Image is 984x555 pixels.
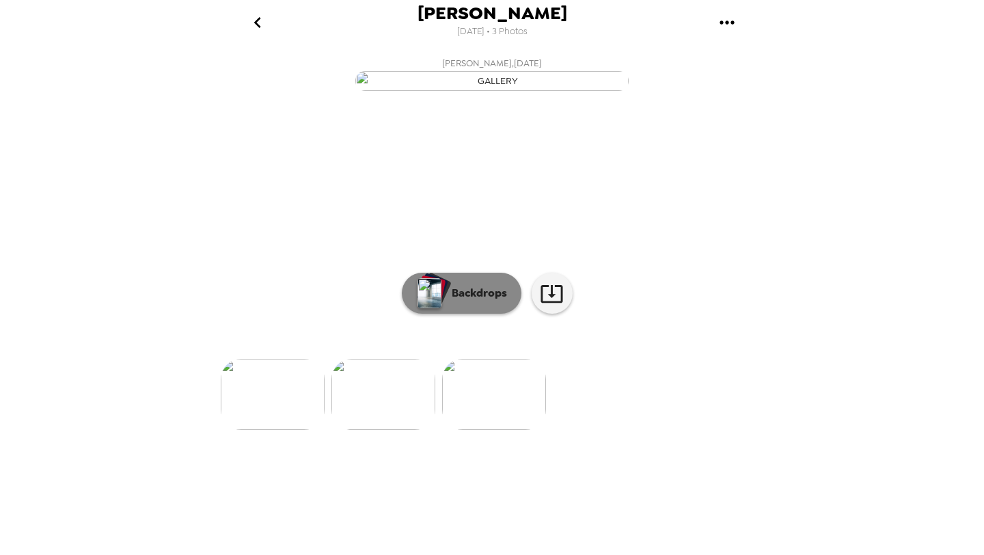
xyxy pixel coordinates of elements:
[355,71,629,91] img: gallery
[219,51,765,95] button: [PERSON_NAME],[DATE]
[442,55,542,71] span: [PERSON_NAME] , [DATE]
[418,4,567,23] span: [PERSON_NAME]
[457,23,528,41] span: [DATE] • 3 Photos
[445,285,507,301] p: Backdrops
[402,273,521,314] button: Backdrops
[442,359,546,430] img: gallery
[331,359,435,430] img: gallery
[221,359,325,430] img: gallery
